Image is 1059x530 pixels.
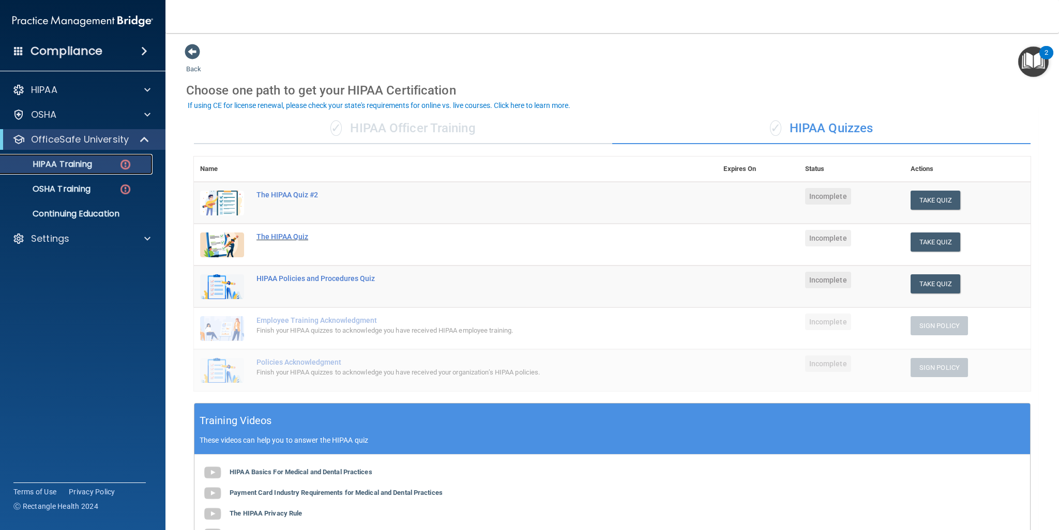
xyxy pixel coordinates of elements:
div: Finish your HIPAA quizzes to acknowledge you have received your organization’s HIPAA policies. [256,366,665,379]
a: Settings [12,232,150,245]
span: Incomplete [805,314,851,330]
b: The HIPAA Privacy Rule [230,509,302,517]
a: Back [186,53,201,73]
span: Ⓒ Rectangle Health 2024 [13,501,98,511]
div: The HIPAA Quiz [256,232,665,241]
span: ✓ [330,120,342,136]
button: Take Quiz [911,232,960,252]
img: danger-circle.6113f641.png [119,158,132,171]
p: OfficeSafe University [31,133,129,146]
div: Employee Training Acknowledgment [256,316,665,324]
img: gray_youtube_icon.38fcd6cc.png [202,483,223,504]
img: gray_youtube_icon.38fcd6cc.png [202,462,223,483]
h5: Training Videos [200,412,272,430]
a: OfficeSafe University [12,133,150,146]
div: 2 [1045,53,1048,66]
p: HIPAA [31,84,57,96]
a: HIPAA [12,84,150,96]
img: danger-circle.6113f641.png [119,183,132,196]
img: PMB logo [12,11,153,32]
div: HIPAA Officer Training [194,113,612,144]
th: Status [799,157,904,182]
div: Finish your HIPAA quizzes to acknowledge you have received HIPAA employee training. [256,324,665,337]
th: Name [194,157,250,182]
div: If using CE for license renewal, please check your state's requirements for online vs. live cours... [188,102,570,109]
button: Sign Policy [911,358,968,377]
div: HIPAA Policies and Procedures Quiz [256,274,665,283]
div: The HIPAA Quiz #2 [256,191,665,199]
button: Sign Policy [911,316,968,335]
a: Terms of Use [13,487,56,497]
span: Incomplete [805,355,851,372]
span: ✓ [770,120,781,136]
h4: Compliance [31,44,102,58]
button: If using CE for license renewal, please check your state's requirements for online vs. live cours... [186,100,572,111]
th: Actions [904,157,1031,182]
p: Continuing Education [7,209,148,219]
a: Privacy Policy [69,487,115,497]
p: HIPAA Training [7,159,92,169]
span: Incomplete [805,230,851,246]
button: Take Quiz [911,191,960,210]
span: Incomplete [805,188,851,205]
p: OSHA Training [7,184,90,194]
button: Open Resource Center, 2 new notifications [1018,46,1049,77]
div: HIPAA Quizzes [612,113,1031,144]
b: HIPAA Basics For Medical and Dental Practices [230,468,372,476]
p: These videos can help you to answer the HIPAA quiz [200,436,1025,444]
th: Expires On [717,157,798,182]
div: Policies Acknowledgment [256,358,665,366]
b: Payment Card Industry Requirements for Medical and Dental Practices [230,489,443,496]
div: Choose one path to get your HIPAA Certification [186,75,1038,105]
button: Take Quiz [911,274,960,293]
p: OSHA [31,108,57,121]
img: gray_youtube_icon.38fcd6cc.png [202,504,223,524]
span: Incomplete [805,272,851,288]
a: OSHA [12,108,150,121]
p: Settings [31,232,69,245]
